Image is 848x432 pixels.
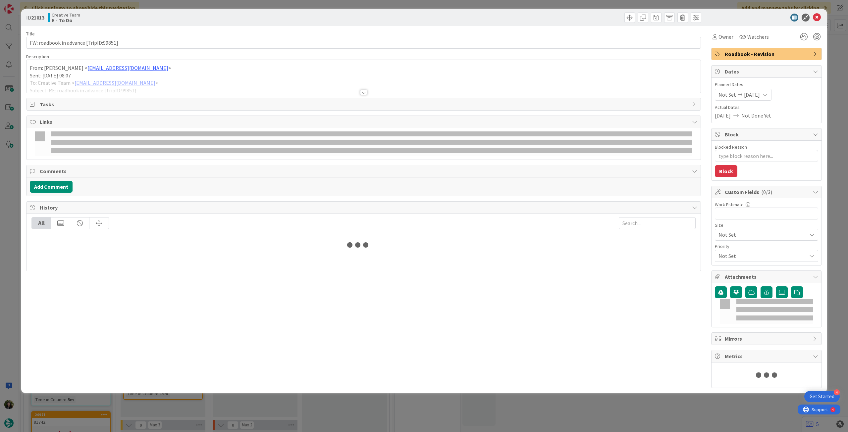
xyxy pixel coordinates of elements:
span: [DATE] [715,112,731,120]
span: Description [26,54,49,60]
div: Priority [715,244,818,249]
span: [DATE] [744,91,760,99]
span: Block [725,130,810,138]
span: Support [14,1,30,9]
label: Title [26,31,35,37]
span: Dates [725,68,810,75]
span: Not Done Yet [741,112,771,120]
label: Work Estimate [715,202,744,208]
span: Creative Team [52,12,80,18]
div: Open Get Started checklist, remaining modules: 4 [804,391,840,402]
span: ( 0/3 ) [761,189,772,195]
span: Mirrors [725,335,810,343]
span: Actual Dates [715,104,818,111]
span: Tasks [40,100,689,108]
span: Not Set [718,251,803,261]
p: Sent: [DATE] 08:07 [30,72,697,79]
input: Search... [619,217,696,229]
div: Size [715,223,818,227]
div: 4 [34,3,36,8]
input: type card name here... [26,37,701,49]
button: Block [715,165,737,177]
span: Attachments [725,273,810,281]
a: [EMAIL_ADDRESS][DOMAIN_NAME] [87,65,168,71]
span: ID [26,14,44,22]
span: Links [40,118,689,126]
div: Get Started [810,393,834,400]
span: Not Set [718,91,736,99]
span: Planned Dates [715,81,818,88]
div: 4 [834,389,840,395]
p: From: [PERSON_NAME] < > [30,64,697,72]
span: Metrics [725,352,810,360]
b: 21013 [31,14,44,21]
button: Add Comment [30,181,73,193]
b: E - To Do [52,18,80,23]
span: Comments [40,167,689,175]
label: Blocked Reason [715,144,747,150]
span: Owner [718,33,733,41]
span: History [40,204,689,212]
span: Roadbook - Revision [725,50,810,58]
span: Watchers [747,33,769,41]
div: All [32,217,51,229]
span: Custom Fields [725,188,810,196]
span: Not Set [718,230,803,239]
